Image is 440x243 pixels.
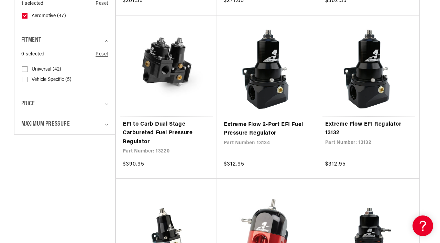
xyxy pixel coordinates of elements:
[21,30,108,51] summary: Fitment (0 selected)
[21,99,35,109] span: Price
[325,120,412,138] a: Extreme Flow EFI Regulator 13132
[21,94,108,114] summary: Price
[32,77,71,83] span: Vehicle Specific (5)
[32,66,61,73] span: Universal (42)
[21,51,45,58] span: 0 selected
[96,51,108,58] a: Reset
[32,13,66,19] span: Aeromotive (47)
[123,120,210,147] a: EFI to Carb Dual Stage Carbureted Fuel Pressure Regulator
[224,120,311,138] a: Extreme Flow 2-Port EFI Fuel Pressure Regulator
[21,119,70,129] span: Maximum Pressure
[21,114,108,135] summary: Maximum Pressure (0 selected)
[21,35,41,45] span: Fitment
